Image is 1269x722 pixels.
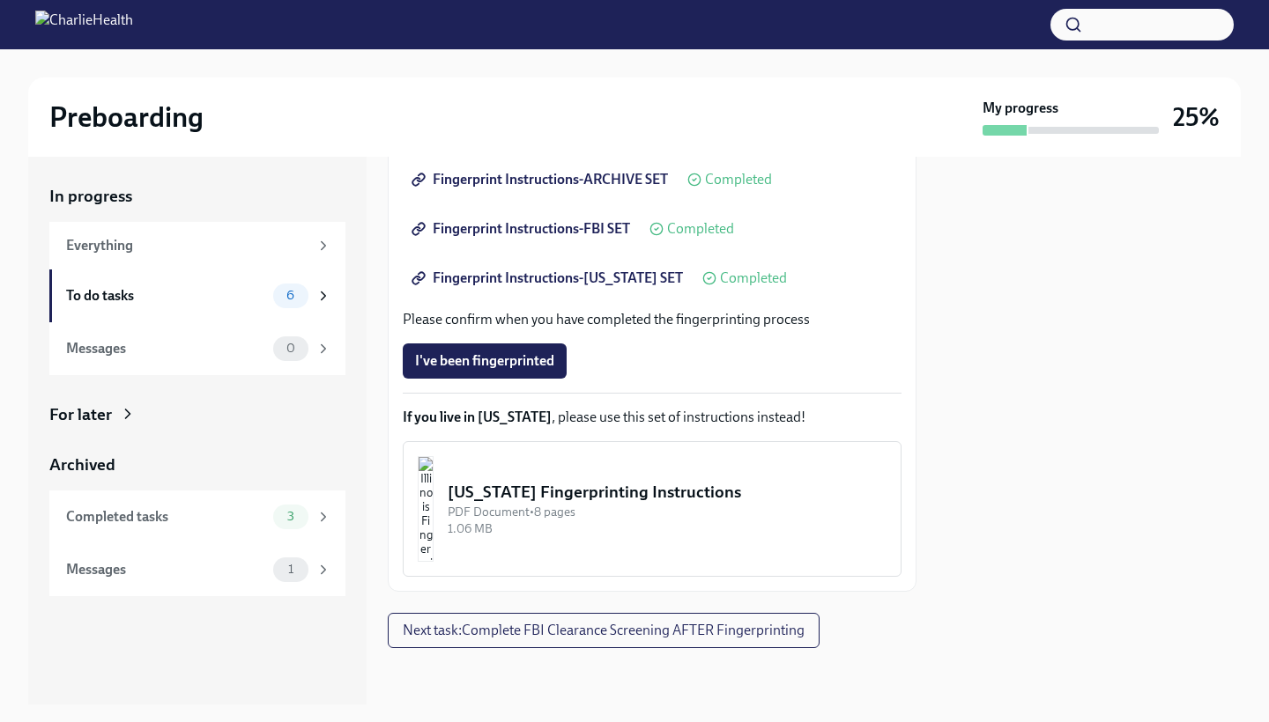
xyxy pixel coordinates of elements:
div: PDF Document • 8 pages [448,504,887,520]
a: Fingerprint Instructions-ARCHIVE SET [403,162,680,197]
span: 1 [278,563,304,576]
a: Fingerprint Instructions-FBI SET [403,211,642,247]
span: Completed [667,222,734,236]
div: Messages [66,560,266,579]
p: , please use this set of instructions instead! [403,408,902,427]
a: Completed tasks3 [49,490,345,543]
span: Fingerprint Instructions-ARCHIVE SET [415,171,668,188]
a: For later [49,403,345,426]
a: To do tasks6 [49,269,345,322]
img: Illinois Fingerprinting Instructions [418,456,434,562]
span: Next task : Complete FBI Clearance Screening AFTER Fingerprinting [403,622,805,639]
div: [US_STATE] Fingerprinting Instructions [448,481,887,504]
div: Completed tasks [66,507,266,527]
h2: Preboarding [49,99,204,135]
button: I've been fingerprinted [403,343,567,379]
span: I've been fingerprinted [415,352,554,370]
span: Completed [720,271,787,285]
button: Next task:Complete FBI Clearance Screening AFTER Fingerprinting [388,613,820,648]
a: Fingerprint Instructions-[US_STATE] SET [403,261,695,296]
span: Completed [705,173,772,187]
a: Messages1 [49,543,345,596]
a: Archived [49,453,345,476]
button: [US_STATE] Fingerprinting InstructionsPDF Document•8 pages1.06 MB [403,441,902,577]
div: Messages [66,339,266,358]
span: Fingerprint Instructions-FBI SET [415,220,630,238]
p: Please confirm when you have completed the fingerprinting process [403,310,902,329]
div: To do tasks [66,286,266,306]
a: Messages0 [49,322,345,375]
div: Everything [66,236,308,255]
span: Fingerprint Instructions-[US_STATE] SET [415,269,683,287]
strong: My progress [983,99,1058,118]
div: For later [49,403,112,426]
a: In progress [49,185,345,208]
span: 6 [276,289,305,302]
span: 3 [277,510,305,523]
a: Everything [49,222,345,269]
span: 0 [276,342,306,355]
div: 1.06 MB [448,520,887,537]
img: CharlieHealth [35,11,133,39]
h3: 25% [1173,101,1220,133]
strong: If you live in [US_STATE] [403,409,552,425]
